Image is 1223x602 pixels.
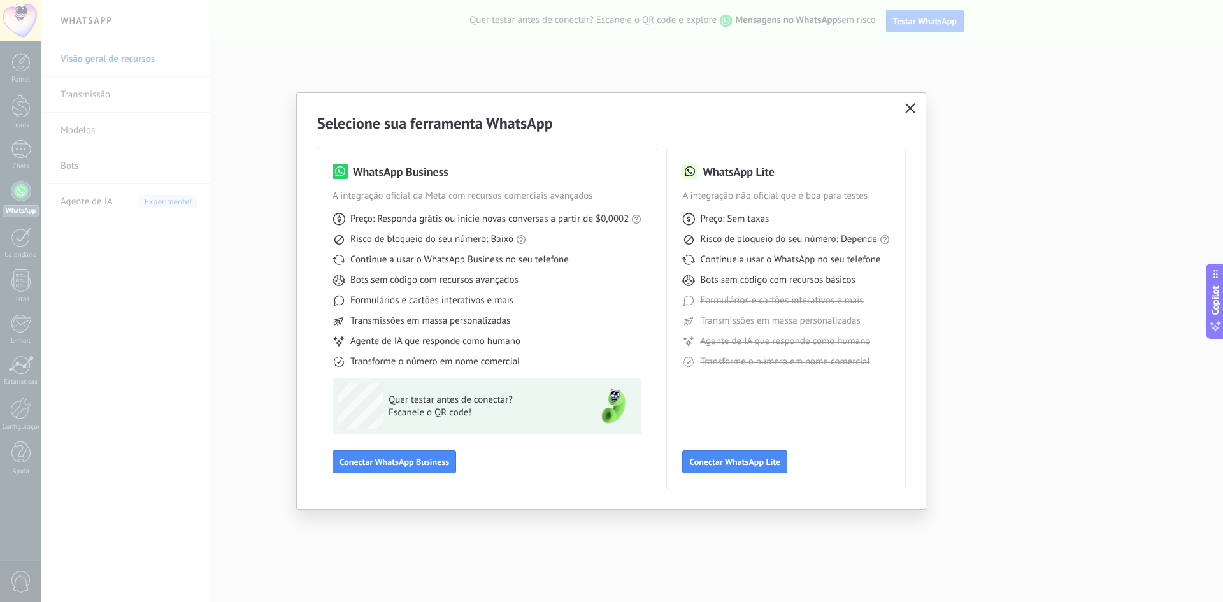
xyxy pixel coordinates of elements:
[389,394,575,406] span: Quer testar antes de conectar?
[350,274,519,287] span: Bots sem código com recursos avançados
[353,164,448,180] h3: WhatsApp Business
[340,457,449,466] span: Conectar WhatsApp Business
[350,335,520,348] span: Agente de IA que responde como humano
[389,406,575,419] span: Escaneie o QR code!
[1209,285,1222,315] span: Copilot
[350,213,629,226] span: Preço: Responda grátis ou inicie novas conversas a partir de $0,0002
[700,355,869,368] span: Transforme o número em nome comercial
[700,294,863,307] span: Formulários e cartões interativos e mais
[350,254,569,266] span: Continue a usar o WhatsApp Business no seu telefone
[350,233,513,246] span: Risco de bloqueio do seu número: Baixo
[703,164,774,180] h3: WhatsApp Lite
[333,450,456,473] button: Conectar WhatsApp Business
[350,315,510,327] span: Transmissões em massa personalizadas
[700,213,769,226] span: Preço: Sem taxas
[317,113,905,133] h2: Selecione sua ferramenta WhatsApp
[350,294,513,307] span: Formulários e cartões interativos e mais
[590,383,636,429] img: green-phone.png
[682,450,787,473] button: Conectar WhatsApp Lite
[350,355,520,368] span: Transforme o número em nome comercial
[700,274,855,287] span: Bots sem código com recursos básicos
[700,315,860,327] span: Transmissões em massa personalizadas
[689,457,780,466] span: Conectar WhatsApp Lite
[700,254,880,266] span: Continue a usar o WhatsApp no seu telefone
[700,335,870,348] span: Agente de IA que responde como humano
[682,190,890,203] span: A integração não oficial que é boa para testes
[333,190,641,203] span: A integração oficial da Meta com recursos comerciais avançados
[700,233,877,246] span: Risco de bloqueio do seu número: Depende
